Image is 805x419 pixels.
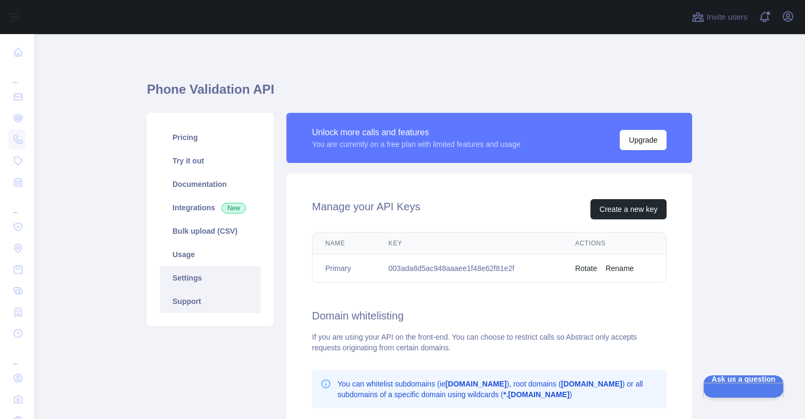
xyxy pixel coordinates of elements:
[221,203,246,213] span: New
[312,308,667,323] h2: Domain whitelisting
[160,219,261,243] a: Bulk upload (CSV)
[313,233,376,254] th: Name
[160,126,261,149] a: Pricing
[562,233,666,254] th: Actions
[9,64,26,85] div: ...
[338,379,658,400] p: You can whitelist subdomains (ie ), root domains ( ) or all subdomains of a specific domain using...
[312,126,521,139] div: Unlock more calls and features
[575,263,597,274] button: Rotate
[703,375,784,398] iframe: Help Scout Beacon - Open
[707,11,747,23] span: Invite users
[561,380,622,388] b: [DOMAIN_NAME]
[147,81,692,106] h1: Phone Validation API
[160,243,261,266] a: Usage
[503,390,569,399] b: *.[DOMAIN_NAME]
[160,149,261,172] a: Try it out
[160,266,261,290] a: Settings
[9,345,26,366] div: ...
[376,254,563,283] td: 003ada8d5ac948aaaee1f48e62f81e2f
[689,9,750,26] button: Invite users
[160,290,261,313] a: Support
[160,196,261,219] a: Integrations New
[590,199,667,219] button: Create a new key
[313,254,376,283] td: Primary
[160,172,261,196] a: Documentation
[312,332,667,353] div: If you are using your API on the front-end. You can choose to restrict calls so Abstract only acc...
[620,130,667,150] button: Upgrade
[312,139,521,150] div: You are currently on a free plan with limited features and usage
[9,194,26,215] div: ...
[376,233,563,254] th: Key
[312,199,420,219] h2: Manage your API Keys
[605,263,634,274] button: Rename
[446,380,507,388] b: [DOMAIN_NAME]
